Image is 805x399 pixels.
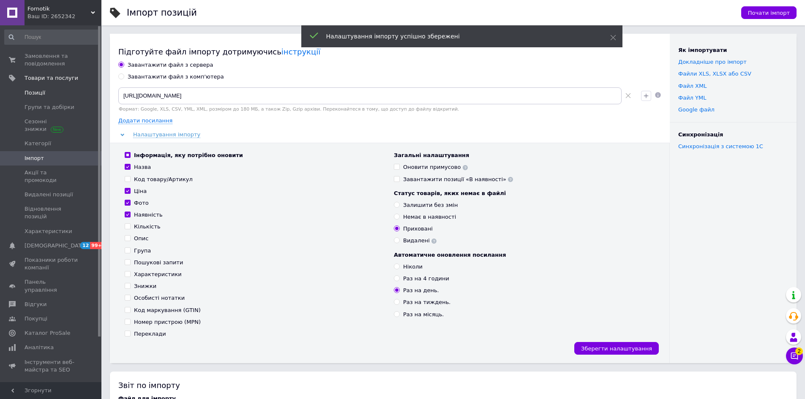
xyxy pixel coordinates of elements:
div: Раз на 4 години [403,275,449,282]
a: Файл YML [678,95,706,101]
span: Fornotik [27,5,91,13]
div: Немає в наявності [403,213,456,221]
span: Відновлення позицій [25,205,78,220]
span: Зберегти налаштування [581,345,652,352]
div: Характеристики [134,271,182,278]
div: Формат: Google, XLS, CSV, YML, XML, розміром до 180 МБ, а також Zip, Gzip архіви. Переконайтеся в... [118,106,634,112]
div: Автоматичне оновлення посилання [394,251,655,259]
input: Пошук [4,30,100,45]
button: Зберегти налаштування [574,342,659,355]
h1: Імпорт позицій [127,8,197,18]
span: 12 [80,242,90,249]
div: Група [134,247,151,255]
div: Завантажити файл з сервера [128,61,213,69]
input: Вкажіть посилання [118,87,622,104]
span: Товари та послуги [25,74,78,82]
span: Характеристики [25,228,72,235]
div: Переклади [134,330,166,338]
div: Раз на місяць. [403,311,444,318]
span: Видалені позиції [25,191,73,198]
div: Ціна [134,187,147,195]
div: Звіт по імпорту [118,380,788,391]
div: Оновити примусово [403,163,468,171]
div: Код маркування (GTIN) [134,307,201,314]
div: Залишити без змін [403,201,458,209]
button: Почати імпорт [741,6,797,19]
span: Імпорт [25,155,44,162]
div: Завантажити файл з комп'ютера [128,73,224,81]
div: Наявність [134,211,163,219]
div: Приховані [403,225,433,233]
span: Інструменти веб-майстра та SEO [25,358,78,374]
a: Файли ХLS, XLSX або CSV [678,71,751,77]
div: Налаштування імпорту успішно збережені [326,32,589,41]
div: Статус товарів, яких немає в файлі [394,190,655,197]
span: Замовлення та повідомлення [25,52,78,68]
a: Google файл [678,106,715,113]
a: інструкції [281,47,320,56]
div: Особисті нотатки [134,294,185,302]
a: Синхронізація з системою 1С [678,143,763,149]
span: Управління сайтом [25,380,78,396]
span: Категорії [25,140,51,147]
button: Чат з покупцем2 [786,347,803,364]
span: Покупці [25,315,47,323]
div: Номер пристрою (MPN) [134,318,201,326]
span: Налаштування імпорту [133,131,200,138]
a: Файл XML [678,83,707,89]
div: Пошукові запити [134,259,183,266]
div: Фото [134,199,149,207]
div: Кількість [134,223,161,231]
span: Почати імпорт [748,10,790,16]
span: Акції та промокоди [25,169,78,184]
span: [DEMOGRAPHIC_DATA] [25,242,87,250]
span: Панель управління [25,278,78,293]
div: Раз на день. [403,287,439,294]
div: Як імпортувати [678,46,788,54]
div: Загальні налаштування [394,152,655,159]
span: Сезонні знижки [25,118,78,133]
span: Позиції [25,89,45,97]
div: Завантажити позиції «В наявності» [403,176,513,183]
a: Докладніше про імпорт [678,59,747,65]
div: Інформація, яку потрібно оновити [134,152,243,159]
div: Ніколи [403,263,423,271]
div: Ваш ID: 2652342 [27,13,101,20]
div: Код товару/Артикул [134,176,193,183]
div: Знижки [134,282,156,290]
span: Відгуки [25,301,46,308]
div: Опис [134,235,148,242]
span: 99+ [90,242,104,249]
span: 2 [795,347,803,355]
div: Раз на тиждень. [403,299,450,306]
span: Групи та добірки [25,103,74,111]
span: Показники роботи компанії [25,256,78,271]
div: Видалені [403,237,437,244]
span: Додати посилання [118,117,172,124]
div: Підготуйте файл імпорту дотримуючись [118,46,661,57]
span: Аналітика [25,344,54,351]
span: Каталог ProSale [25,329,70,337]
div: Назва [134,163,151,171]
div: Синхронізація [678,131,788,138]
